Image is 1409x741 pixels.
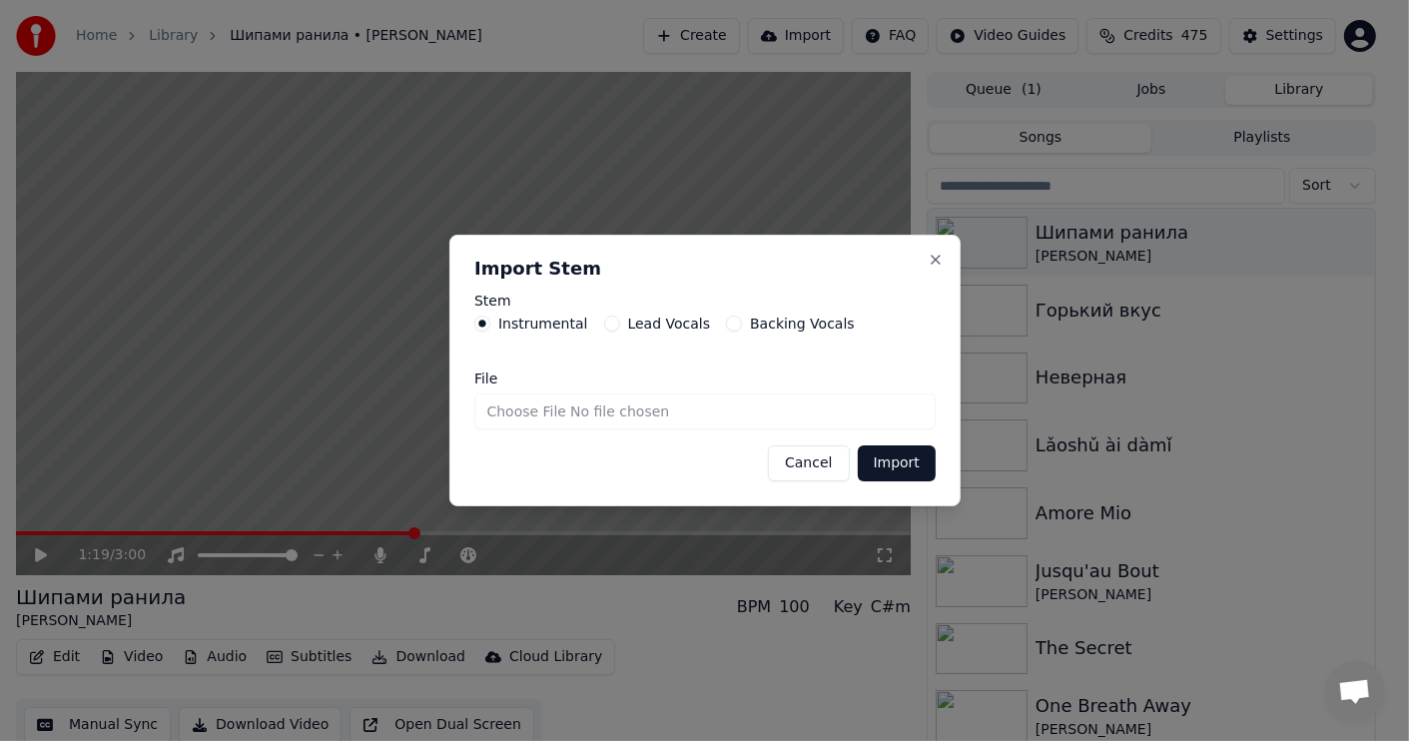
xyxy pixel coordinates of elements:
[627,317,710,331] label: Lead Vocals
[857,445,935,481] button: Import
[474,260,936,278] h2: Import Stem
[498,317,588,331] label: Instrumental
[474,371,936,385] label: File
[750,317,855,331] label: Backing Vocals
[768,445,849,481] button: Cancel
[474,294,936,308] label: Stem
